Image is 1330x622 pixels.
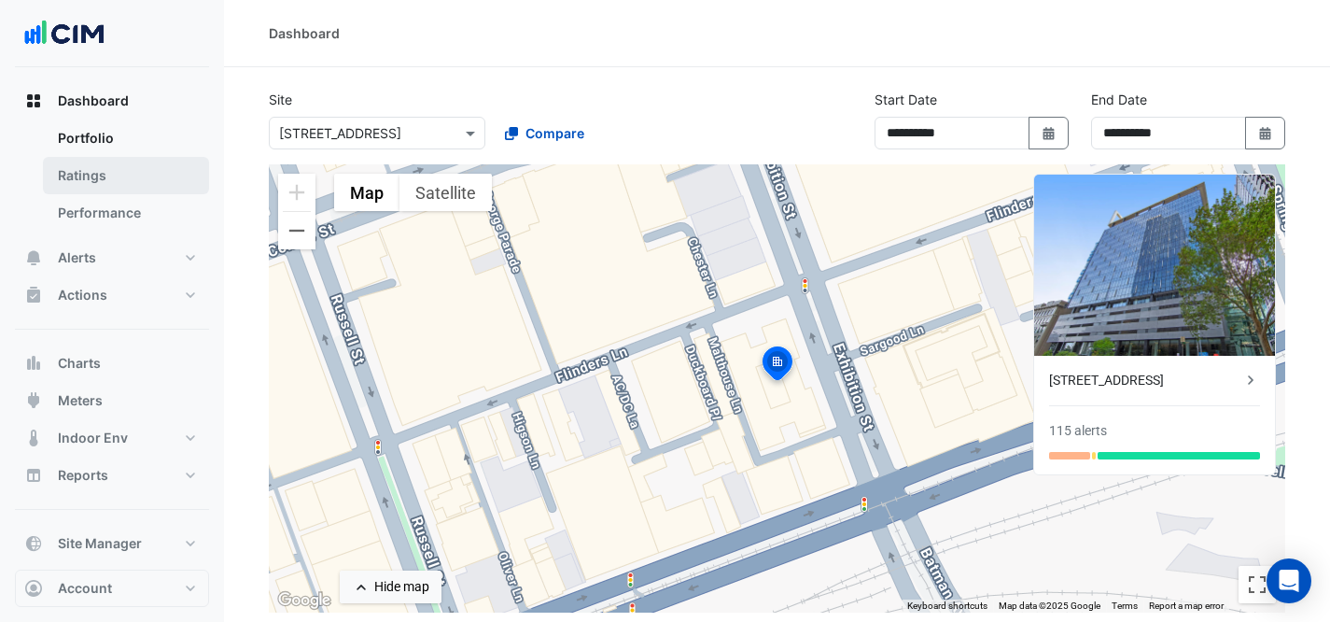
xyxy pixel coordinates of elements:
button: Actions [15,276,209,314]
span: Site Manager [58,534,142,553]
button: Hide map [340,571,441,603]
button: Show street map [334,174,399,211]
button: Dashboard [15,82,209,120]
div: Open Intercom Messenger [1267,558,1311,603]
a: Performance [43,194,209,232]
div: Dashboard [269,23,340,43]
app-icon: Meters [24,391,43,410]
fa-icon: Select Date [1257,125,1274,141]
div: [STREET_ADDRESS] [1049,371,1241,390]
app-icon: Site Manager [24,534,43,553]
app-icon: Dashboard [24,92,43,110]
button: Zoom in [278,174,315,211]
img: site-pin-selected.svg [757,344,798,389]
button: Compare [493,117,596,149]
img: 11-33 Exhibition Street [1034,175,1275,356]
span: Map data ©2025 Google [999,601,1100,611]
app-icon: Actions [24,286,43,304]
span: Reports [58,466,108,485]
img: Company Logo [22,15,106,52]
span: Charts [58,354,101,373]
span: Indoor Env [58,429,128,447]
a: Terms (opens in new tab) [1112,601,1138,611]
label: Start Date [875,90,937,109]
button: Charts [15,345,209,382]
button: Zoom out [278,212,315,249]
button: Account [15,570,209,607]
app-icon: Charts [24,354,43,373]
a: Ratings [43,157,209,194]
span: Compare [525,123,584,143]
button: Site Manager [15,525,209,562]
app-icon: Alerts [24,248,43,267]
button: Keyboard shortcuts [907,600,987,613]
app-icon: Reports [24,466,43,485]
button: Indoor Env [15,419,209,457]
app-icon: Indoor Env [24,429,43,447]
div: Hide map [374,577,429,597]
span: Alerts [58,248,96,267]
span: Account [58,579,112,598]
label: Site [269,90,292,109]
button: Alerts [15,239,209,276]
button: Meters [15,382,209,419]
a: Open this area in Google Maps (opens a new window) [273,588,335,613]
span: Meters [58,391,103,410]
span: Dashboard [58,92,129,110]
span: Actions [58,286,107,304]
div: Dashboard [15,120,209,239]
label: End Date [1091,90,1147,109]
button: Show satellite imagery [399,174,492,211]
fa-icon: Select Date [1041,125,1057,141]
a: Report a map error [1149,601,1224,611]
a: Portfolio [43,120,209,157]
img: Google [273,588,335,613]
button: Toggle fullscreen view [1239,566,1276,603]
button: Reports [15,457,209,494]
div: 115 alerts [1049,421,1107,441]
